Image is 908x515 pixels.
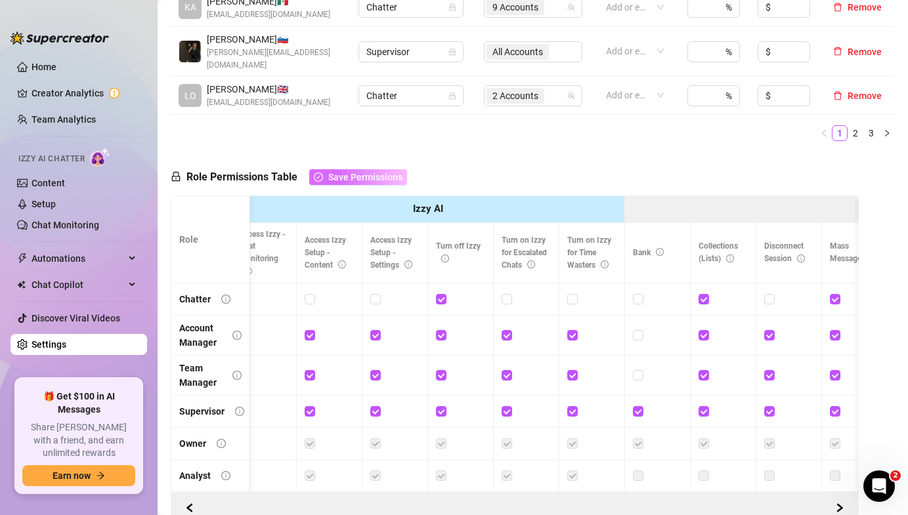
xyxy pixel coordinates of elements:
span: Chatter [366,86,456,106]
li: 3 [863,125,879,141]
span: Access Izzy Setup - Content [305,236,346,270]
span: right [883,129,891,137]
li: Next Page [879,125,895,141]
span: Save Permissions [328,172,402,182]
span: lock [448,92,456,100]
span: delete [833,91,842,100]
li: Previous Page [816,125,832,141]
a: Content [32,178,65,188]
button: left [816,125,832,141]
span: Turn off Izzy [436,241,481,263]
a: Home [32,62,56,72]
span: arrow-right [96,471,105,480]
a: 1 [832,126,847,140]
button: Save Permissions [309,169,407,185]
div: Chatter [179,292,211,306]
span: info-circle [338,260,346,268]
img: logo-BBDzfeDw.svg [11,31,109,45]
span: [PERSON_NAME] 🇬🇧 [207,82,330,96]
span: Turn on Izzy for Escalated Chats [502,236,547,270]
span: info-circle [441,255,449,262]
span: Automations [32,248,125,269]
a: Setup [32,199,56,209]
span: Mass Message [830,241,875,263]
span: info-circle [232,331,242,340]
span: Collections (Lists) [699,241,738,263]
button: Remove [828,88,887,104]
span: info-circle [527,260,535,268]
span: LO [184,89,196,103]
span: Remove [848,47,882,57]
img: Aleksander Ovčar [179,41,201,62]
span: info-circle [221,295,230,304]
span: Remove [848,2,882,12]
span: 2 Accounts [492,89,538,103]
span: Izzy AI Chatter [18,153,85,165]
span: delete [833,3,842,12]
span: Bank [633,248,664,257]
button: Earn nowarrow-right [22,465,135,486]
span: lock [448,3,456,11]
div: Account Manager [179,321,222,350]
button: Remove [828,44,887,60]
span: info-circle [656,248,664,256]
span: left [820,129,828,137]
a: 2 [848,126,863,140]
span: 🎁 Get $100 in AI Messages [22,390,135,416]
span: lock [448,48,456,56]
span: Remove [848,91,882,101]
span: Earn now [53,470,91,481]
a: Discover Viral Videos [32,313,120,323]
span: [PERSON_NAME][EMAIL_ADDRESS][DOMAIN_NAME] [207,47,343,72]
div: Owner [179,436,206,451]
span: 2 [890,470,901,481]
h5: Role Permissions Table [171,169,407,185]
span: thunderbolt [17,253,28,264]
button: right [879,125,895,141]
th: Role [171,196,250,283]
img: Chat Copilot [17,280,26,289]
a: Team Analytics [32,114,96,125]
a: 3 [864,126,878,140]
span: info-circle [404,260,412,268]
span: delete [833,47,842,56]
span: [EMAIL_ADDRESS][DOMAIN_NAME] [207,9,330,21]
strong: Izzy AI [413,203,443,215]
span: info-circle [217,439,226,448]
span: info-circle [601,260,609,268]
span: Disconnect Session [764,241,805,263]
li: 2 [848,125,863,141]
span: check-circle [314,173,323,182]
span: Supervisor [366,42,456,62]
li: 1 [832,125,848,141]
span: team [567,92,575,100]
span: Access Izzy - Chat Monitoring [239,230,286,276]
img: AI Chatter [90,148,110,167]
span: Turn on Izzy for Time Wasters [567,236,611,270]
a: Chat Monitoring [32,220,99,230]
span: info-circle [797,255,805,262]
span: Share [PERSON_NAME] with a friend, and earn unlimited rewards [22,421,135,460]
a: Creator Analytics exclamation-circle [32,83,137,104]
span: [EMAIL_ADDRESS][DOMAIN_NAME] [207,96,330,109]
span: right [835,503,844,512]
span: info-circle [726,255,734,262]
a: Settings [32,339,66,350]
iframe: Intercom live chat [863,470,895,502]
span: team [567,3,575,11]
span: info-circle [235,407,244,416]
span: info-circle [221,471,230,480]
span: lock [171,171,181,182]
span: Access Izzy Setup - Settings [370,236,412,270]
span: Chat Copilot [32,274,125,295]
div: Supervisor [179,404,225,419]
div: Analyst [179,468,211,483]
span: info-circle [232,371,242,380]
span: left [185,503,194,512]
span: 2 Accounts [486,88,544,104]
div: Team Manager [179,361,222,390]
span: [PERSON_NAME] 🇸🇮 [207,32,343,47]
